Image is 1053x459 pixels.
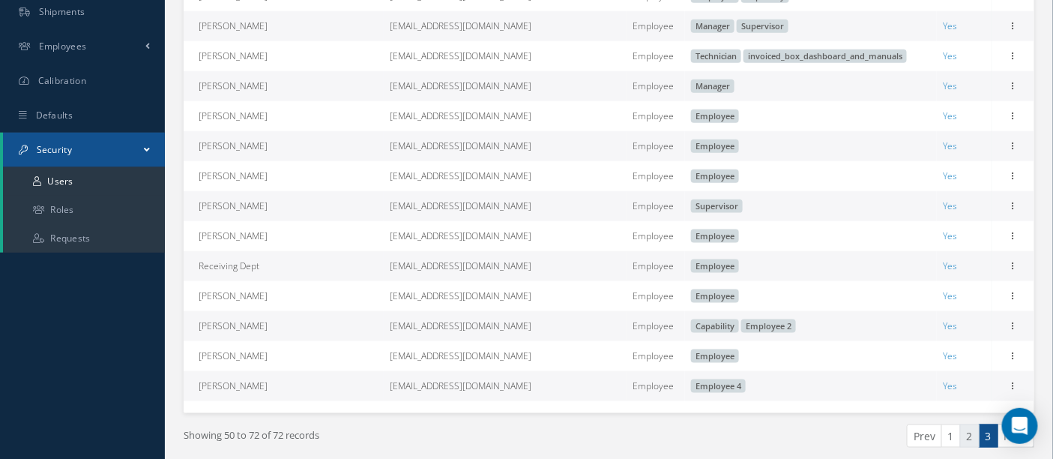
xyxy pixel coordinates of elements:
[184,11,384,41] td: [PERSON_NAME]
[960,424,980,448] a: 2
[184,341,384,371] td: [PERSON_NAME]
[627,41,686,71] td: Employee
[184,251,384,281] td: Receiving Dept
[627,161,686,191] td: Employee
[184,311,384,341] td: [PERSON_NAME]
[627,131,686,161] td: Employee
[3,196,165,224] a: Roles
[943,289,957,302] span: Yes
[384,71,627,101] td: [EMAIL_ADDRESS][DOMAIN_NAME]
[627,11,686,41] td: Employee
[943,19,957,32] span: Yes
[184,71,384,101] td: [PERSON_NAME]
[943,109,957,122] span: Yes
[39,40,87,52] span: Employees
[691,49,741,63] span: Technician
[184,101,384,131] td: [PERSON_NAME]
[691,349,739,363] span: Employee
[627,251,686,281] td: Employee
[37,143,72,156] span: Security
[943,349,957,362] span: Yes
[691,79,734,93] span: Manager
[691,199,743,213] span: Supervisor
[384,371,627,401] td: [EMAIL_ADDRESS][DOMAIN_NAME]
[1002,408,1038,444] div: Open Intercom Messenger
[943,319,957,332] span: Yes
[627,311,686,341] td: Employee
[184,221,384,251] td: [PERSON_NAME]
[39,5,85,18] span: Shipments
[943,79,957,92] span: Yes
[691,379,746,393] span: Employee 4
[691,229,739,243] span: Employee
[184,191,384,221] td: [PERSON_NAME]
[384,161,627,191] td: [EMAIL_ADDRESS][DOMAIN_NAME]
[743,49,907,63] span: invoiced_box_dashboard_and_manuals
[741,319,796,333] span: Employee 2
[627,221,686,251] td: Employee
[737,19,788,33] span: Supervisor
[941,424,961,448] a: 1
[184,161,384,191] td: [PERSON_NAME]
[3,167,165,196] a: Users
[943,49,957,62] span: Yes
[384,221,627,251] td: [EMAIL_ADDRESS][DOMAIN_NAME]
[691,319,739,333] span: Capability
[627,101,686,131] td: Employee
[627,191,686,221] td: Employee
[907,424,942,448] a: Prev
[691,289,739,303] span: Employee
[3,133,165,167] a: Security
[627,71,686,101] td: Employee
[627,371,686,401] td: Employee
[184,41,384,71] td: [PERSON_NAME]
[691,169,739,183] span: Employee
[384,131,627,161] td: [EMAIL_ADDRESS][DOMAIN_NAME]
[943,379,957,392] span: Yes
[384,11,627,41] td: [EMAIL_ADDRESS][DOMAIN_NAME]
[384,251,627,281] td: [EMAIL_ADDRESS][DOMAIN_NAME]
[384,311,627,341] td: [EMAIL_ADDRESS][DOMAIN_NAME]
[691,139,739,153] span: Employee
[979,424,998,448] a: 3
[943,259,957,272] span: Yes
[691,19,734,33] span: Manager
[691,259,739,273] span: Employee
[3,224,165,253] a: Requests
[627,341,686,371] td: Employee
[36,109,73,121] span: Defaults
[384,101,627,131] td: [EMAIL_ADDRESS][DOMAIN_NAME]
[384,341,627,371] td: [EMAIL_ADDRESS][DOMAIN_NAME]
[943,139,957,152] span: Yes
[691,109,739,123] span: Employee
[184,371,384,401] td: [PERSON_NAME]
[38,74,86,87] span: Calibration
[384,281,627,311] td: [EMAIL_ADDRESS][DOMAIN_NAME]
[943,169,957,182] span: Yes
[184,281,384,311] td: [PERSON_NAME]
[184,131,384,161] td: [PERSON_NAME]
[384,41,627,71] td: [EMAIL_ADDRESS][DOMAIN_NAME]
[384,191,627,221] td: [EMAIL_ADDRESS][DOMAIN_NAME]
[627,281,686,311] td: Employee
[943,199,957,212] span: Yes
[943,229,957,242] span: Yes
